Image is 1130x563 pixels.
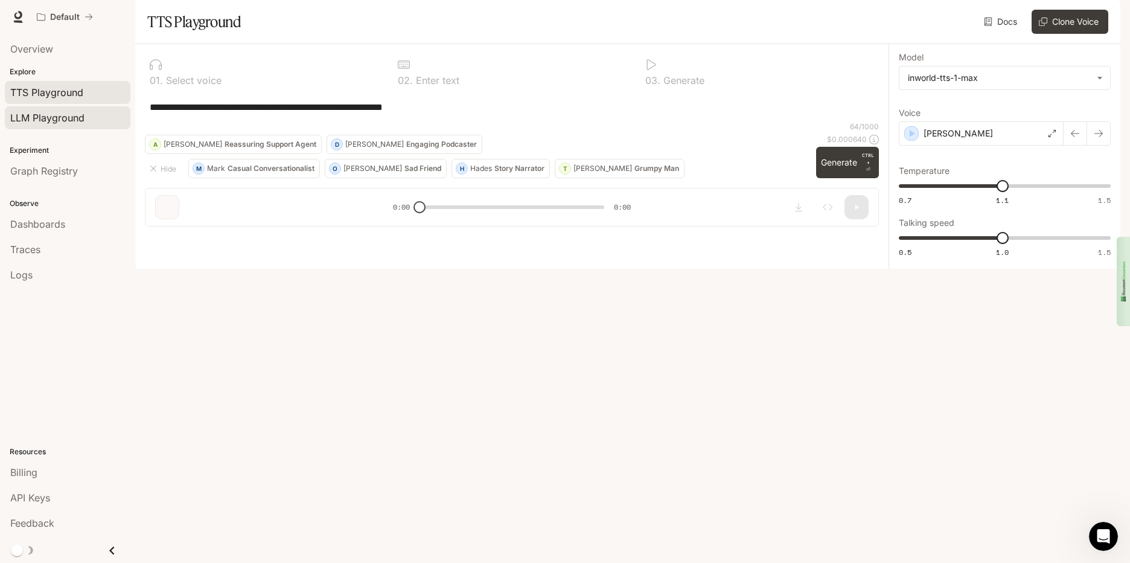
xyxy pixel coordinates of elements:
p: [PERSON_NAME] [164,141,222,148]
button: D[PERSON_NAME]Engaging Podcaster [327,135,482,154]
p: Story Narrator [494,165,544,172]
p: Mark [207,165,225,172]
p: Default [50,12,80,22]
p: [PERSON_NAME] [343,165,402,172]
img: 1EdhxLVo1YiRZ3Z8BN9RqzlQoUKFChUqVNCHvwChSTTdtRxrrAAAAABJRU5ErkJggg== [1120,260,1127,302]
p: $ 0.000640 [827,134,867,144]
p: 64 / 1000 [850,121,879,132]
span: 1.5 [1098,195,1111,205]
div: D [331,135,342,154]
span: 0.7 [899,195,911,205]
button: Clone Voice [1032,10,1108,34]
p: [PERSON_NAME] [345,141,404,148]
p: [PERSON_NAME] [573,165,632,172]
span: 0.5 [899,247,911,257]
div: A [150,135,161,154]
p: CTRL + [862,152,874,166]
p: Hades [470,165,492,172]
p: Reassuring Support Agent [225,141,316,148]
p: Engaging Podcaster [406,141,477,148]
div: O [330,159,340,178]
div: T [560,159,570,178]
p: Casual Conversationalist [228,165,314,172]
div: inworld-tts-1-max [908,72,1091,84]
p: 0 3 . [645,76,660,85]
div: M [193,159,204,178]
div: inworld-tts-1-max [899,66,1110,89]
p: 0 2 . [398,76,413,85]
span: 1.5 [1098,247,1111,257]
a: Docs [982,10,1022,34]
p: Grumpy Man [634,165,679,172]
button: MMarkCasual Conversationalist [188,159,320,178]
button: T[PERSON_NAME]Grumpy Man [555,159,685,178]
h1: TTS Playground [147,10,241,34]
button: A[PERSON_NAME]Reassuring Support Agent [145,135,322,154]
button: O[PERSON_NAME]Sad Friend [325,159,447,178]
p: [PERSON_NAME] [924,127,993,140]
button: HHadesStory Narrator [452,159,550,178]
div: H [456,159,467,178]
p: Temperature [899,167,950,175]
iframe: Intercom live chat [1089,522,1118,551]
span: 1.1 [996,195,1009,205]
p: Generate [660,76,704,85]
span: 1.0 [996,247,1009,257]
p: ⏎ [862,152,874,173]
p: Talking speed [899,219,954,227]
p: 0 1 . [150,76,163,85]
button: GenerateCTRL +⏎ [816,147,879,178]
p: Select voice [163,76,222,85]
p: Sad Friend [404,165,441,172]
p: Enter text [413,76,459,85]
p: Voice [899,109,921,117]
button: All workspaces [31,5,98,29]
button: Hide [145,159,184,178]
p: Model [899,53,924,62]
